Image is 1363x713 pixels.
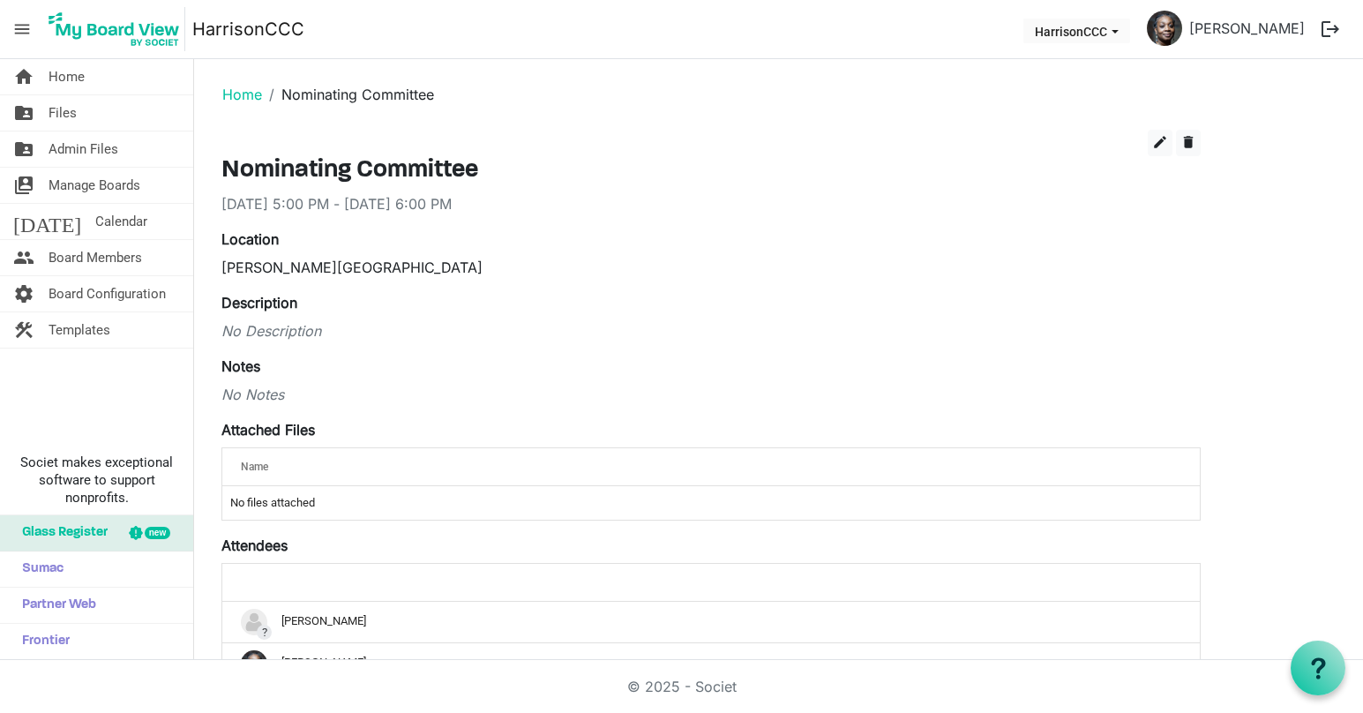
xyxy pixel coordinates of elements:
[43,7,192,51] a: My Board View Logo
[49,168,140,203] span: Manage Boards
[1023,19,1130,43] button: HarrisonCCC dropdownbutton
[49,276,166,311] span: Board Configuration
[1148,130,1172,156] button: edit
[49,95,77,131] span: Files
[13,131,34,167] span: folder_shared
[8,454,185,507] span: Societ makes exceptional software to support nonprofits.
[241,650,1181,677] div: [PERSON_NAME]
[192,11,304,47] a: HarrisonCCC
[241,650,267,677] img: o2l9I37sXmp7lyFHeWZvabxQQGq_iVrvTMyppcP1Xv2vbgHENJU8CsBktvnpMyWhSrZdRG8AlcUrKLfs6jWLuA_thumb.png
[221,356,260,377] label: Notes
[241,461,268,473] span: Name
[13,276,34,311] span: settings
[222,486,1200,520] td: No files attached
[221,320,1201,341] div: No Description
[1147,11,1182,46] img: o2l9I37sXmp7lyFHeWZvabxQQGq_iVrvTMyppcP1Xv2vbgHENJU8CsBktvnpMyWhSrZdRG8AlcUrKLfs6jWLuA_thumb.png
[221,535,288,556] label: Attendees
[1176,130,1201,156] button: delete
[257,625,272,640] span: ?
[221,229,279,250] label: Location
[145,527,170,539] div: new
[95,204,147,239] span: Calendar
[49,131,118,167] span: Admin Files
[13,95,34,131] span: folder_shared
[13,240,34,275] span: people
[5,12,39,46] span: menu
[222,86,262,103] a: Home
[1182,11,1312,46] a: [PERSON_NAME]
[13,312,34,348] span: construction
[13,204,81,239] span: [DATE]
[221,384,1201,405] div: No Notes
[222,602,1200,642] td: ?Eva Johnson is template cell column header
[13,552,64,587] span: Sumac
[13,168,34,203] span: switch_account
[262,84,434,105] li: Nominating Committee
[1152,134,1168,150] span: edit
[49,240,142,275] span: Board Members
[222,642,1200,684] td: ?Inez James is template cell column header
[221,292,297,313] label: Description
[13,515,108,551] span: Glass Register
[221,419,315,440] label: Attached Files
[43,7,185,51] img: My Board View Logo
[1312,11,1349,48] button: logout
[221,193,1201,214] div: [DATE] 5:00 PM - [DATE] 6:00 PM
[241,609,1181,635] div: [PERSON_NAME]
[49,59,85,94] span: Home
[49,312,110,348] span: Templates
[13,59,34,94] span: home
[221,257,1201,278] div: [PERSON_NAME][GEOGRAPHIC_DATA]
[1180,134,1196,150] span: delete
[627,678,737,695] a: © 2025 - Societ
[13,624,70,659] span: Frontier
[221,156,1201,186] h3: Nominating Committee
[241,609,267,635] img: no-profile-picture.svg
[13,588,96,623] span: Partner Web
